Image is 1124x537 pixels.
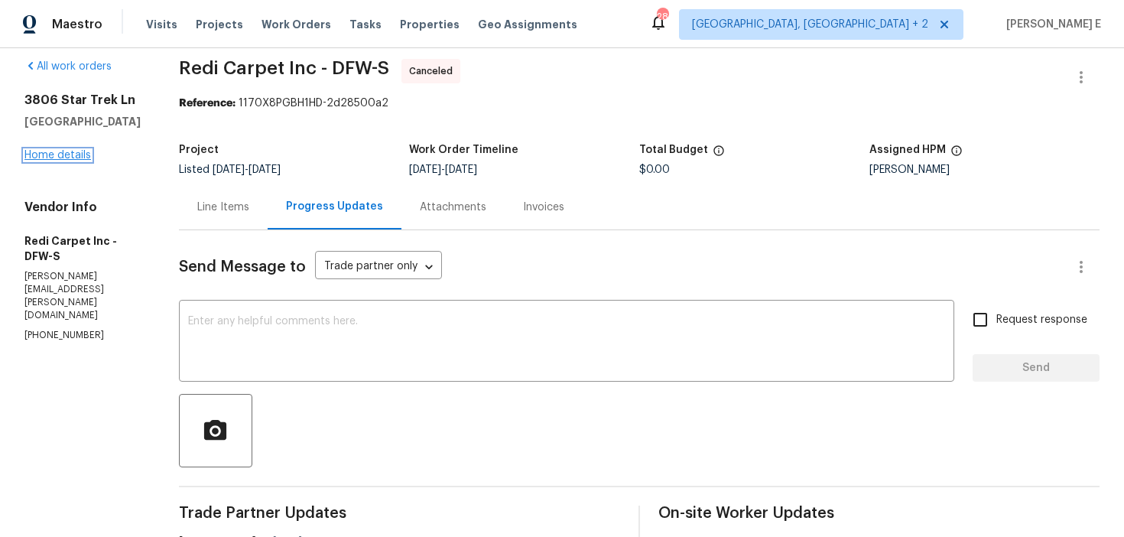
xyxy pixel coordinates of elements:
[24,329,142,342] p: [PHONE_NUMBER]
[869,145,946,155] h5: Assigned HPM
[409,63,459,79] span: Canceled
[179,98,236,109] b: Reference:
[692,17,928,32] span: [GEOGRAPHIC_DATA], [GEOGRAPHIC_DATA] + 2
[713,145,725,164] span: The total cost of line items that have been proposed by Opendoor. This sum includes line items th...
[409,145,518,155] h5: Work Order Timeline
[1000,17,1101,32] span: [PERSON_NAME] E
[179,506,620,521] span: Trade Partner Updates
[445,164,477,175] span: [DATE]
[349,19,382,30] span: Tasks
[179,59,389,77] span: Redi Carpet Inc - DFW-S
[950,145,963,164] span: The hpm assigned to this work order.
[420,200,486,215] div: Attachments
[996,312,1087,328] span: Request response
[179,164,281,175] span: Listed
[657,9,668,24] div: 28
[24,200,142,215] h4: Vendor Info
[52,17,102,32] span: Maestro
[286,199,383,214] div: Progress Updates
[409,164,477,175] span: -
[658,506,1100,521] span: On-site Worker Updates
[409,164,441,175] span: [DATE]
[196,17,243,32] span: Projects
[869,164,1100,175] div: [PERSON_NAME]
[179,259,306,275] span: Send Message to
[262,17,331,32] span: Work Orders
[213,164,281,175] span: -
[213,164,245,175] span: [DATE]
[146,17,177,32] span: Visits
[249,164,281,175] span: [DATE]
[24,270,142,323] p: [PERSON_NAME][EMAIL_ADDRESS][PERSON_NAME][DOMAIN_NAME]
[24,61,112,72] a: All work orders
[179,96,1100,111] div: 1170X8PGBH1HD-2d28500a2
[315,255,442,280] div: Trade partner only
[24,233,142,264] h5: Redi Carpet Inc - DFW-S
[523,200,564,215] div: Invoices
[24,150,91,161] a: Home details
[197,200,249,215] div: Line Items
[400,17,460,32] span: Properties
[639,164,670,175] span: $0.00
[639,145,708,155] h5: Total Budget
[24,93,142,108] h2: 3806 Star Trek Ln
[24,114,142,129] h5: [GEOGRAPHIC_DATA]
[179,145,219,155] h5: Project
[478,17,577,32] span: Geo Assignments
